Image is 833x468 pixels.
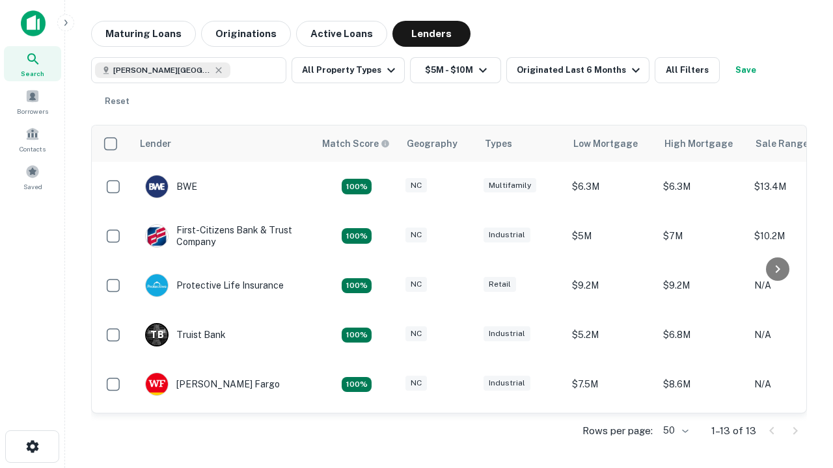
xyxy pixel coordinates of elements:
div: Lender [140,136,171,151]
img: capitalize-icon.png [21,10,46,36]
div: Matching Properties: 2, hasApolloMatch: undefined [342,377,372,393]
td: $5M [566,211,657,261]
div: Industrial [484,376,530,391]
td: $6.3M [566,162,657,211]
div: First-citizens Bank & Trust Company [145,224,301,248]
td: $6.8M [657,310,748,359]
div: Protective Life Insurance [145,274,284,297]
div: Truist Bank [145,323,226,346]
img: picture [146,274,168,296]
td: $6.3M [657,162,748,211]
td: $7.5M [566,359,657,409]
div: 50 [658,421,690,440]
a: Borrowers [4,84,61,119]
button: Lenders [392,21,471,47]
p: Rows per page: [582,423,653,439]
td: $5.2M [566,310,657,359]
div: Geography [407,136,457,151]
span: [PERSON_NAME][GEOGRAPHIC_DATA], [GEOGRAPHIC_DATA] [113,64,211,76]
span: Contacts [20,144,46,154]
div: Matching Properties: 2, hasApolloMatch: undefined [342,278,372,294]
span: Borrowers [17,106,48,116]
div: Retail [484,277,516,292]
span: Saved [23,181,42,192]
img: picture [146,175,168,198]
button: Originated Last 6 Months [506,57,649,83]
p: 1–13 of 13 [711,423,756,439]
div: NC [405,227,427,242]
button: Maturing Loans [91,21,196,47]
span: Search [21,68,44,79]
button: All Filters [655,57,720,83]
div: Originated Last 6 Months [517,62,644,78]
th: Low Mortgage [566,125,657,162]
div: Capitalize uses an advanced AI algorithm to match your search with the best lender. The match sco... [322,136,390,151]
button: Save your search to get updates of matches that match your search criteria. [725,57,767,83]
iframe: Chat Widget [768,322,833,385]
div: High Mortgage [664,136,733,151]
div: Matching Properties: 2, hasApolloMatch: undefined [342,179,372,194]
button: Active Loans [296,21,387,47]
img: picture [146,225,168,247]
th: Geography [399,125,477,162]
a: Contacts [4,122,61,157]
div: Industrial [484,227,530,242]
div: NC [405,376,427,391]
th: Lender [132,125,314,162]
a: Saved [4,159,61,194]
div: Low Mortgage [573,136,638,151]
td: $8.8M [657,409,748,458]
p: T B [150,328,163,342]
th: High Mortgage [657,125,748,162]
a: Search [4,46,61,81]
button: $5M - $10M [410,57,501,83]
button: Reset [96,88,138,114]
button: All Property Types [292,57,405,83]
td: $8.6M [657,359,748,409]
div: Matching Properties: 2, hasApolloMatch: undefined [342,228,372,244]
h6: Match Score [322,136,387,151]
div: Multifamily [484,178,536,193]
div: NC [405,326,427,341]
div: Matching Properties: 3, hasApolloMatch: undefined [342,328,372,343]
th: Types [477,125,566,162]
div: Sale Range [756,136,808,151]
div: BWE [145,175,197,198]
div: NC [405,178,427,193]
div: NC [405,277,427,292]
img: picture [146,373,168,395]
td: $8.8M [566,409,657,458]
div: Industrial [484,326,530,341]
td: $7M [657,211,748,261]
div: Types [485,136,512,151]
td: $9.2M [657,261,748,310]
button: Originations [201,21,291,47]
td: $9.2M [566,261,657,310]
div: [PERSON_NAME] Fargo [145,372,280,396]
th: Capitalize uses an advanced AI algorithm to match your search with the best lender. The match sco... [314,125,399,162]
